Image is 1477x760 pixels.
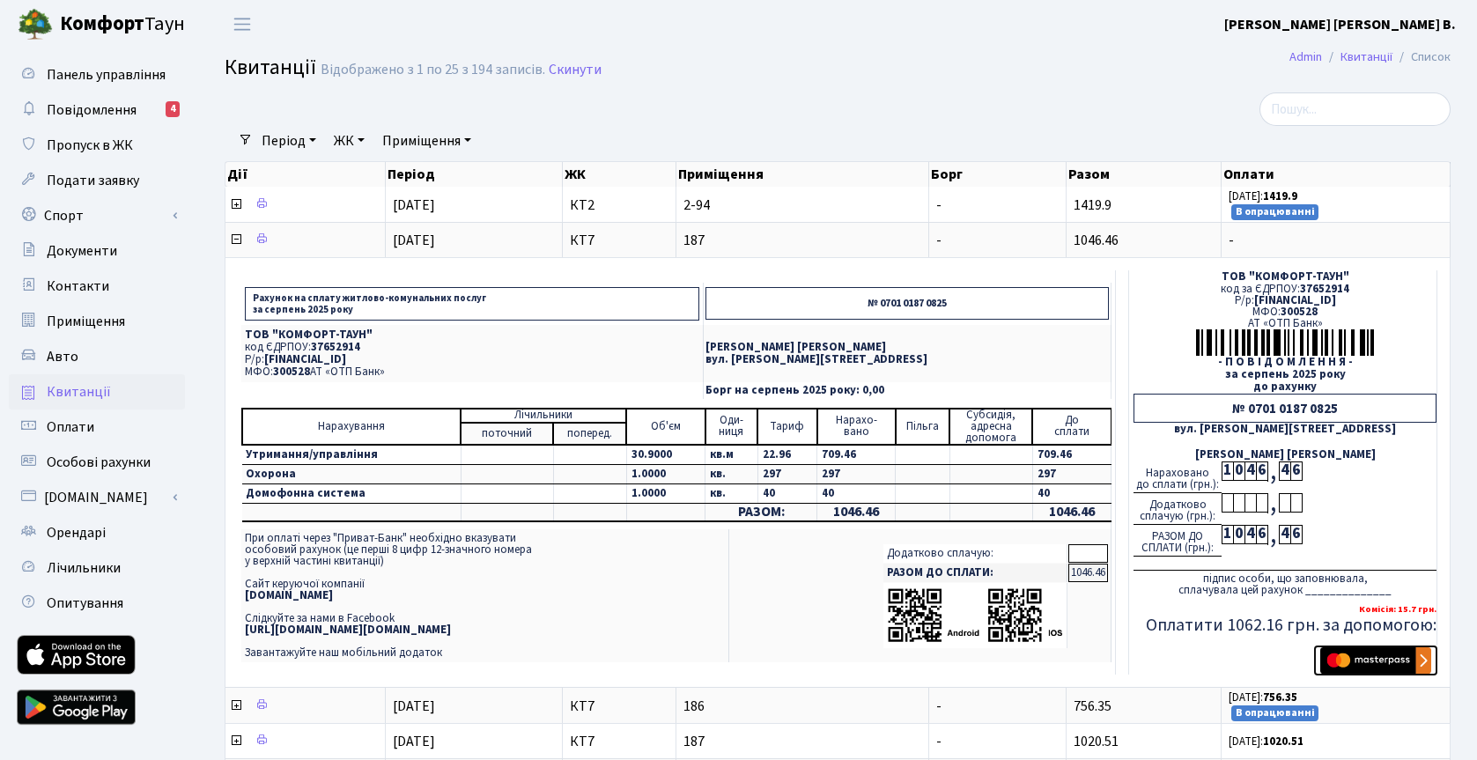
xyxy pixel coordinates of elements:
[1244,461,1256,481] div: 4
[1032,464,1111,483] td: 297
[225,52,316,83] span: Квитанції
[570,233,668,247] span: КТ7
[1224,15,1456,34] b: [PERSON_NAME] [PERSON_NAME] В.
[1222,162,1451,187] th: Оплати
[1290,525,1302,544] div: 6
[1134,306,1436,318] div: МФО:
[549,62,602,78] a: Скинути
[705,354,1109,365] p: вул. [PERSON_NAME][STREET_ADDRESS]
[1263,690,1297,705] b: 756.35
[705,409,758,445] td: Оди- ниця
[242,483,461,503] td: Домофонна система
[245,366,699,378] p: МФО: АТ «ОТП Банк»
[929,162,1067,187] th: Борг
[245,622,451,638] b: [URL][DOMAIN_NAME][DOMAIN_NAME]
[245,329,699,341] p: ТОВ "КОМФОРТ-ТАУН"
[1229,188,1297,204] small: [DATE]:
[47,417,94,437] span: Оплати
[887,587,1063,644] img: apps-qrcodes.png
[1134,381,1436,393] div: до рахунку
[47,347,78,366] span: Авто
[1256,525,1267,544] div: 6
[47,277,109,296] span: Контакти
[47,241,117,261] span: Документи
[9,445,185,480] a: Особові рахунки
[1320,647,1431,674] img: Masterpass
[936,697,942,716] span: -
[1222,525,1233,544] div: 1
[1134,284,1436,295] div: код за ЄДРПОУ:
[1134,493,1222,525] div: Додатково сплачую (грн.):
[321,62,545,78] div: Відображено з 1 по 25 з 194 записів.
[817,445,896,465] td: 709.46
[817,464,896,483] td: 297
[393,196,435,215] span: [DATE]
[1134,295,1436,306] div: Р/р:
[1032,409,1111,445] td: До cплати
[1224,14,1456,35] a: [PERSON_NAME] [PERSON_NAME] В.
[375,126,478,156] a: Приміщення
[1134,318,1436,329] div: АТ «ОТП Банк»
[47,312,125,331] span: Приміщення
[1134,449,1436,461] div: [PERSON_NAME] [PERSON_NAME]
[1259,92,1451,126] input: Пошук...
[757,464,816,483] td: 297
[626,464,705,483] td: 1.0000
[896,409,949,445] td: Пільга
[1263,188,1297,204] b: 1419.9
[386,162,563,187] th: Період
[327,126,372,156] a: ЖК
[47,523,106,542] span: Орендарі
[9,410,185,445] a: Оплати
[705,503,817,521] td: РАЗОМ:
[1074,196,1111,215] span: 1419.9
[9,233,185,269] a: Документи
[245,354,699,365] p: Р/р:
[9,374,185,410] a: Квитанції
[9,198,185,233] a: Спорт
[1074,231,1119,250] span: 1046.46
[9,57,185,92] a: Панель управління
[683,233,921,247] span: 187
[705,342,1109,353] p: [PERSON_NAME] [PERSON_NAME]
[817,483,896,503] td: 40
[242,409,461,445] td: Нарахування
[1229,690,1297,705] small: [DATE]:
[570,198,668,212] span: КТ2
[1067,162,1222,187] th: Разом
[1256,461,1267,481] div: 6
[60,10,185,40] span: Таун
[705,385,1109,396] p: Борг на серпень 2025 року: 0,00
[705,483,758,503] td: кв.
[936,732,942,751] span: -
[936,231,942,250] span: -
[1263,39,1477,76] nav: breadcrumb
[166,101,180,117] div: 4
[1068,564,1108,582] td: 1046.46
[242,445,461,465] td: Утримання/управління
[817,409,896,445] td: Нарахо- вано
[1074,697,1111,716] span: 756.35
[683,699,921,713] span: 186
[461,409,626,423] td: Лічильники
[245,287,699,321] p: Рахунок на сплату житлово-комунальних послуг за серпень 2025 року
[1281,304,1318,320] span: 300528
[1279,525,1290,544] div: 4
[1254,292,1336,308] span: [FINANCIAL_ID]
[1222,461,1233,481] div: 1
[1267,493,1279,513] div: ,
[1134,525,1222,557] div: РАЗОМ ДО СПЛАТИ (грн.):
[1289,48,1322,66] a: Admin
[936,196,942,215] span: -
[47,136,133,155] span: Пропуск в ЖК
[255,126,323,156] a: Період
[47,100,137,120] span: Повідомлення
[47,558,121,578] span: Лічильники
[9,339,185,374] a: Авто
[47,65,166,85] span: Панель управління
[683,198,921,212] span: 2-94
[1074,732,1119,751] span: 1020.51
[1134,570,1436,596] div: підпис особи, що заповнювала, сплачувала цей рахунок ______________
[626,409,705,445] td: Об'єм
[1233,461,1244,481] div: 0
